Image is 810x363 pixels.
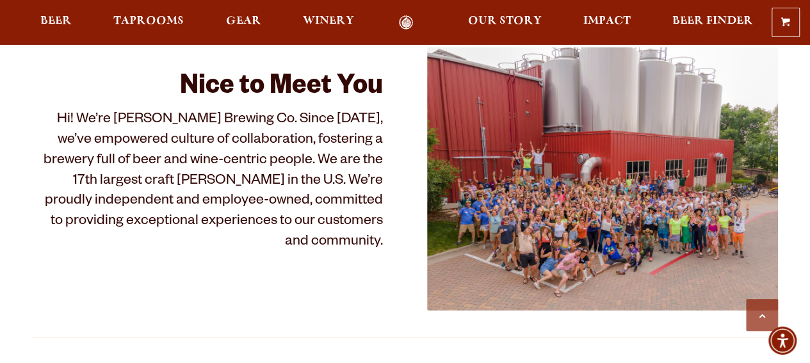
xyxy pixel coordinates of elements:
[303,16,354,26] span: Winery
[664,15,761,30] a: Beer Finder
[218,15,270,30] a: Gear
[468,16,542,26] span: Our Story
[295,15,362,30] a: Winery
[427,47,778,311] img: 51399232252_e3c7efc701_k (2)
[768,327,797,355] div: Accessibility Menu
[672,16,753,26] span: Beer Finder
[583,16,631,26] span: Impact
[382,15,430,30] a: Odell Home
[32,15,80,30] a: Beer
[226,16,261,26] span: Gear
[44,113,383,250] span: Hi! We’re [PERSON_NAME] Brewing Co. Since [DATE], we’ve empowered culture of collaboration, foste...
[575,15,639,30] a: Impact
[32,73,383,104] h2: Nice to Meet You
[40,16,72,26] span: Beer
[113,16,184,26] span: Taprooms
[105,15,192,30] a: Taprooms
[746,299,778,331] a: Scroll to top
[460,15,550,30] a: Our Story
